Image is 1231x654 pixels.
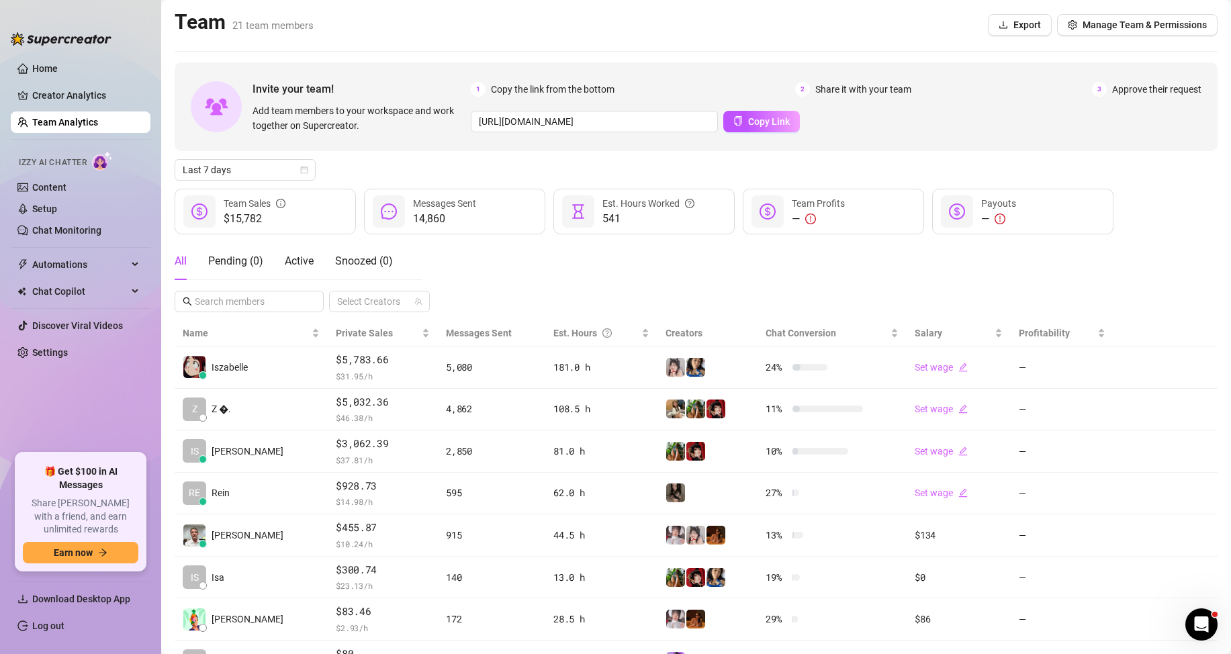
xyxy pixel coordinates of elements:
[915,404,968,414] a: Set wageedit
[1112,82,1201,97] span: Approve their request
[733,116,743,126] span: copy
[336,495,430,508] span: $ 14.98 /h
[212,444,283,459] span: [PERSON_NAME]
[54,547,93,558] span: Earn now
[336,562,430,578] span: $300.74
[183,608,206,630] img: Chen
[1019,328,1070,338] span: Profitability
[192,402,197,416] span: Z
[1011,598,1113,641] td: —
[915,487,968,498] a: Set wageedit
[553,485,649,500] div: 62.0 h
[570,203,586,220] span: hourglass
[232,19,314,32] span: 21 team members
[336,537,430,551] span: $ 10.24 /h
[183,524,206,547] img: Kyle Wessels
[553,360,649,375] div: 181.0 h
[175,9,314,35] h2: Team
[995,214,1005,224] span: exclamation-circle
[706,526,725,545] img: PantheraX
[706,400,725,418] img: Miss
[1083,19,1207,30] span: Manage Team & Permissions
[666,358,685,377] img: Ani
[413,198,476,209] span: Messages Sent
[766,328,836,338] span: Chat Conversion
[32,182,66,193] a: Content
[381,203,397,220] span: message
[446,485,537,500] div: 595
[766,402,787,416] span: 11 %
[1185,608,1218,641] iframe: Intercom live chat
[212,612,283,626] span: [PERSON_NAME]
[17,259,28,270] span: thunderbolt
[98,548,107,557] span: arrow-right
[446,402,537,416] div: 4,862
[792,198,845,209] span: Team Profits
[766,528,787,543] span: 13 %
[183,326,309,340] span: Name
[224,196,285,211] div: Team Sales
[553,326,639,340] div: Est. Hours
[666,610,685,628] img: Rosie
[212,402,231,416] span: Z �.
[1092,82,1107,97] span: 3
[915,570,1003,585] div: $0
[815,82,911,97] span: Share it with your team
[32,281,128,302] span: Chat Copilot
[414,297,422,306] span: team
[553,570,649,585] div: 13.0 h
[446,444,537,459] div: 2,850
[413,211,476,227] span: 14,860
[336,520,430,536] span: $455.87
[553,612,649,626] div: 28.5 h
[300,166,308,174] span: calendar
[446,328,512,338] span: Messages Sent
[491,82,614,97] span: Copy the link from the bottom
[175,253,187,269] div: All
[336,478,430,494] span: $928.73
[915,328,942,338] span: Salary
[1011,430,1113,473] td: —
[723,111,800,132] button: Copy Link
[1011,514,1113,557] td: —
[32,594,130,604] span: Download Desktop App
[686,400,705,418] img: Sabrina
[666,400,685,418] img: Sabrina
[23,542,138,563] button: Earn nowarrow-right
[792,211,845,227] div: —
[766,612,787,626] span: 29 %
[915,446,968,457] a: Set wageedit
[212,570,224,585] span: Isa
[958,404,968,414] span: edit
[183,160,308,180] span: Last 7 days
[1011,473,1113,515] td: —
[1057,14,1218,36] button: Manage Team & Permissions
[336,394,430,410] span: $5,032.36
[686,442,705,461] img: Miss
[23,497,138,536] span: Share [PERSON_NAME] with a friend, and earn unlimited rewards
[981,211,1016,227] div: —
[686,526,705,545] img: Ani
[602,196,694,211] div: Est. Hours Worked
[1011,389,1113,431] td: —
[336,436,430,452] span: $3,062.39
[32,117,98,128] a: Team Analytics
[191,203,208,220] span: dollar-circle
[471,82,486,97] span: 1
[915,528,1003,543] div: $134
[208,253,263,269] div: Pending ( 0 )
[212,528,283,543] span: [PERSON_NAME]
[666,568,685,587] img: Sabrina
[766,360,787,375] span: 24 %
[602,211,694,227] span: 541
[685,196,694,211] span: question-circle
[915,362,968,373] a: Set wageedit
[11,32,111,46] img: logo-BBDzfeDw.svg
[32,85,140,106] a: Creator Analytics
[446,360,537,375] div: 5,080
[553,402,649,416] div: 108.5 h
[981,198,1016,209] span: Payouts
[32,320,123,331] a: Discover Viral Videos
[958,363,968,372] span: edit
[183,297,192,306] span: search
